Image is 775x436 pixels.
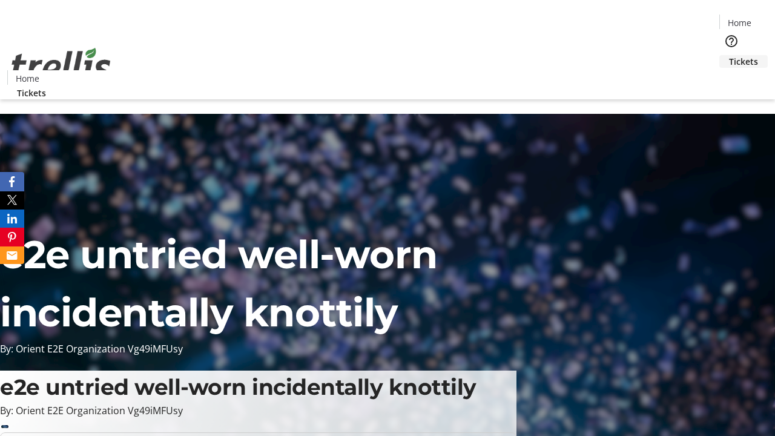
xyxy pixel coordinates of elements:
[729,55,758,68] span: Tickets
[728,16,751,29] span: Home
[719,68,744,92] button: Cart
[16,72,39,85] span: Home
[719,29,744,53] button: Help
[720,16,759,29] a: Home
[8,72,47,85] a: Home
[17,87,46,99] span: Tickets
[7,87,56,99] a: Tickets
[7,35,115,95] img: Orient E2E Organization Vg49iMFUsy's Logo
[719,55,768,68] a: Tickets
